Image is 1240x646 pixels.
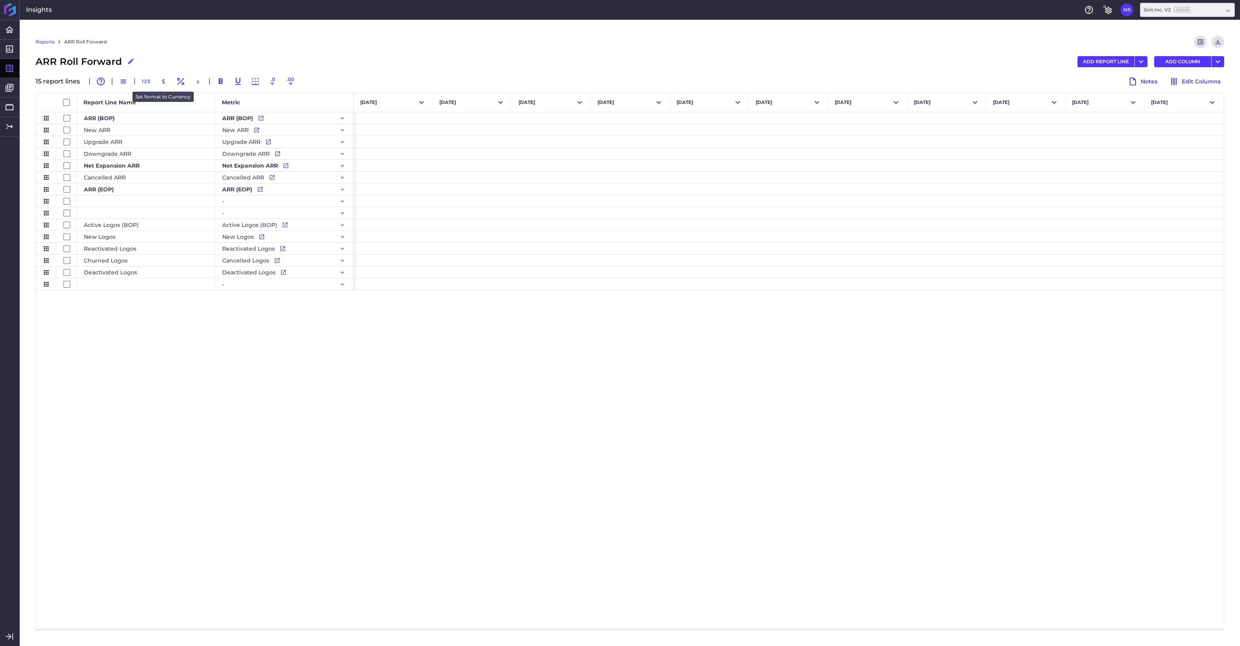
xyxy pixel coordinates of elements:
[77,231,215,242] div: New Logos
[222,219,277,230] span: Active Logos (BOP)
[1140,3,1235,17] div: Dropdown select
[1166,75,1224,88] button: Edit Columns
[677,99,693,106] span: [DATE]
[591,93,670,112] button: [DATE]
[222,231,254,242] span: New Logos
[670,93,749,112] button: [DATE]
[77,112,215,124] div: ARR (BOP)
[77,136,215,147] div: Upgrade ARR
[36,219,354,231] div: Press SPACE to select this row.
[77,183,215,195] div: ARR (EOP)
[993,99,1009,106] span: [DATE]
[77,124,215,136] div: New ARR
[222,184,252,195] span: ARR (EOP)
[222,255,269,266] span: Cancelled Logos
[1194,36,1207,48] button: Refresh
[907,93,986,112] button: [DATE]
[36,207,354,219] div: Press SPACE to select this row.
[222,125,249,136] span: New ARR
[512,93,591,112] button: [DATE]
[1083,4,1095,16] button: Help
[36,255,354,266] div: Press SPACE to select this row.
[157,75,170,88] button: $
[36,160,354,172] div: Press SPACE to select this row.
[914,99,930,106] span: [DATE]
[77,243,215,254] div: Reactivated Logos
[77,266,215,278] div: Deactivated Logos
[749,93,828,112] button: [DATE]
[1077,56,1134,67] button: ADD REPORT LINE
[222,172,264,183] span: Cancelled ARR
[1154,56,1211,67] button: ADD COLUMN
[1145,93,1223,112] button: [DATE]
[36,172,354,183] div: Press SPACE to select this row.
[1151,99,1168,106] span: [DATE]
[77,148,215,159] div: Downgrade ARR
[597,99,614,106] span: [DATE]
[36,148,354,160] div: Press SPACE to select this row.
[1072,99,1089,106] span: [DATE]
[83,99,136,106] span: Report Line Name
[64,38,107,45] a: ARR Roll Forward
[360,99,377,106] span: [DATE]
[36,78,85,85] div: 15 report line s
[1121,4,1133,16] button: User Menu
[1125,75,1161,88] button: Notes
[77,219,215,230] div: Active Logos (BOP)
[222,208,224,219] span: -
[36,55,137,69] div: ARR Roll Forward
[354,93,433,112] button: [DATE]
[36,112,354,124] div: Press SPACE to select this row.
[439,99,456,106] span: [DATE]
[77,160,215,171] div: Net Expansion ARR
[36,124,354,136] div: Press SPACE to select this row.
[36,136,354,148] div: Press SPACE to select this row.
[222,148,270,159] span: Downgrade ARR
[222,160,278,171] span: Net Expansion ARR
[1174,7,1190,12] ins: Admin
[36,195,354,207] div: Press SPACE to select this row.
[828,93,907,112] button: [DATE]
[36,231,354,243] div: Press SPACE to select this row.
[36,243,354,255] div: Press SPACE to select this row.
[222,99,240,106] span: Metric
[36,266,354,278] div: Press SPACE to select this row.
[222,136,261,147] span: Upgrade ARR
[1066,93,1144,112] button: [DATE]
[222,243,275,254] span: Reactivated Logos
[36,38,55,45] a: Reports
[36,278,354,290] div: Press SPACE to select this row.
[433,93,512,112] button: [DATE]
[222,279,224,290] span: -
[518,99,535,106] span: [DATE]
[1144,6,1190,13] div: Join Inc. V2
[756,99,772,106] span: [DATE]
[77,255,215,266] div: Churned Logos
[1102,4,1114,16] button: General Settings
[835,99,851,106] span: [DATE]
[1135,56,1147,67] button: User Menu
[1212,36,1224,48] button: Download
[192,75,204,88] button: x
[1212,56,1224,67] button: User Menu
[222,113,253,124] span: ARR (BOP)
[222,196,224,207] span: -
[987,93,1065,112] button: [DATE]
[77,172,215,183] div: Cancelled ARR
[222,267,276,278] span: Deactivated Logos
[36,183,354,195] div: Press SPACE to select this row.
